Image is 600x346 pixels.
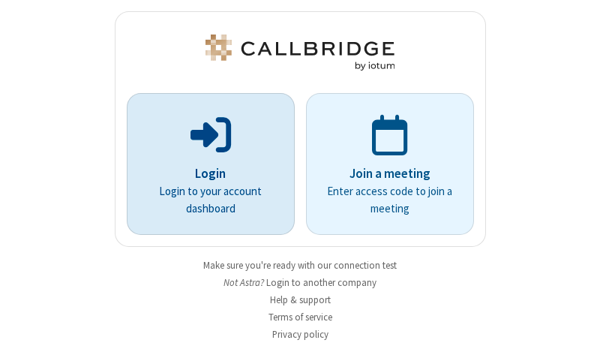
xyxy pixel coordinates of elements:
a: Privacy policy [272,328,328,341]
li: Not Astra? [115,275,486,290]
p: Enter access code to join a meeting [327,183,453,217]
img: Astra [202,35,397,71]
a: Join a meetingEnter access code to join a meeting [306,93,474,235]
p: Login to your account dashboard [148,183,274,217]
a: Help & support [270,293,331,306]
p: Join a meeting [327,164,453,184]
button: Login to another company [266,275,376,290]
a: Terms of service [268,311,332,323]
button: LoginLogin to your account dashboard [127,93,295,235]
a: Make sure you're ready with our connection test [203,259,397,272]
p: Login [148,164,274,184]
